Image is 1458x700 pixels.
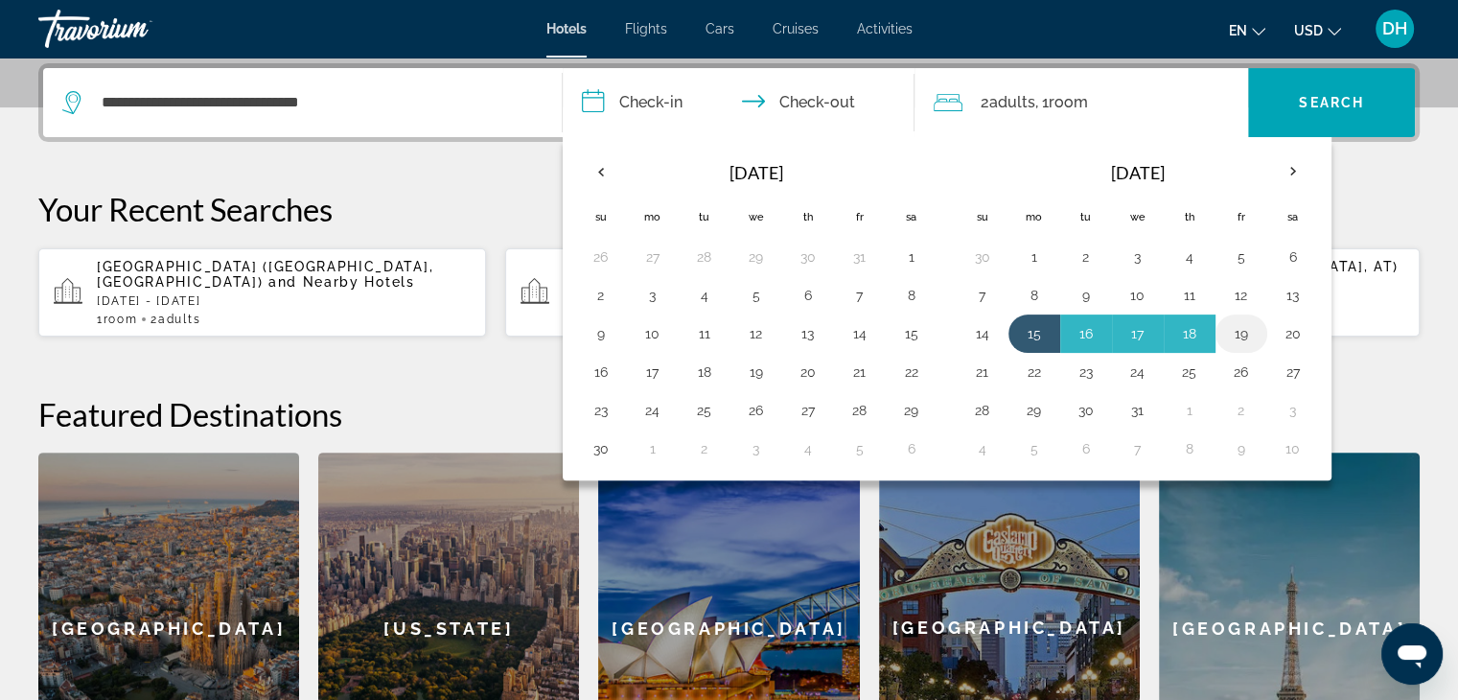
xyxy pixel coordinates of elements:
button: Day 28 [689,244,720,270]
th: [DATE] [627,150,886,196]
button: Day 13 [1278,282,1308,309]
button: Day 11 [1174,282,1205,309]
button: Day 31 [1122,397,1153,424]
span: and Nearby Hotels [268,274,415,290]
button: Day 18 [689,359,720,385]
button: Day 26 [586,244,616,270]
p: Your Recent Searches [38,190,1420,228]
button: Search [1248,68,1415,137]
button: Day 8 [896,282,927,309]
button: Day 6 [896,435,927,462]
button: Day 12 [1226,282,1257,309]
button: Day 24 [1122,359,1153,385]
button: Day 26 [741,397,772,424]
span: Activities [857,21,913,36]
button: Day 20 [1278,320,1308,347]
button: Day 6 [1071,435,1101,462]
button: Day 11 [689,320,720,347]
button: Day 7 [967,282,998,309]
button: Day 6 [1278,244,1308,270]
button: Day 1 [1019,244,1050,270]
button: Day 28 [845,397,875,424]
button: Day 20 [793,359,823,385]
button: Day 8 [1019,282,1050,309]
button: [GEOGRAPHIC_DATA] ([GEOGRAPHIC_DATA], [GEOGRAPHIC_DATA]) and Nearby Hotels[DATE] - [DATE]1Room2Ad... [38,247,486,338]
span: Room [1048,93,1087,111]
button: Day 14 [967,320,998,347]
button: Day 5 [845,435,875,462]
button: Day 19 [1226,320,1257,347]
button: Day 2 [1071,244,1101,270]
span: en [1229,23,1247,38]
button: Day 17 [1122,320,1153,347]
button: Day 14 [845,320,875,347]
button: Day 25 [689,397,720,424]
span: [GEOGRAPHIC_DATA] ([GEOGRAPHIC_DATA], [GEOGRAPHIC_DATA]) [97,259,433,290]
th: [DATE] [1008,150,1267,196]
button: Day 16 [586,359,616,385]
button: Day 30 [967,244,998,270]
span: Search [1299,95,1364,110]
button: Day 23 [1071,359,1101,385]
button: Day 1 [637,435,668,462]
button: Day 25 [1174,359,1205,385]
div: Search widget [43,68,1415,137]
button: Previous month [575,150,627,194]
button: Day 1 [896,244,927,270]
button: Day 22 [1019,359,1050,385]
button: Day 17 [637,359,668,385]
button: Day 24 [637,397,668,424]
button: Day 4 [689,282,720,309]
button: Day 10 [1278,435,1308,462]
button: Change language [1229,16,1265,44]
button: Day 18 [1174,320,1205,347]
button: Day 30 [1071,397,1101,424]
button: Day 29 [1019,397,1050,424]
button: Day 7 [845,282,875,309]
button: Day 21 [967,359,998,385]
button: Day 12 [741,320,772,347]
button: Day 1 [1174,397,1205,424]
span: Adults [158,313,200,326]
span: 2 [980,89,1034,116]
button: Day 3 [1278,397,1308,424]
button: Day 4 [967,435,998,462]
button: User Menu [1370,9,1420,49]
a: Hotels [546,21,587,36]
button: Day 7 [1122,435,1153,462]
button: Day 27 [793,397,823,424]
iframe: Button to launch messaging window [1381,623,1443,685]
button: Check in and out dates [563,68,915,137]
button: Day 2 [689,435,720,462]
a: Travorium [38,4,230,54]
button: Day 5 [1019,435,1050,462]
button: Day 5 [741,282,772,309]
button: Day 4 [793,435,823,462]
a: Cruises [773,21,819,36]
span: 1 [97,313,137,326]
button: Day 27 [637,244,668,270]
button: Day 28 [967,397,998,424]
button: Day 27 [1278,359,1308,385]
button: Day 30 [793,244,823,270]
p: [DATE] - [DATE] [97,294,471,308]
button: Travelers: 2 adults, 0 children [914,68,1248,137]
button: Day 3 [741,435,772,462]
button: Day 29 [741,244,772,270]
span: DH [1382,19,1407,38]
button: Day 10 [637,320,668,347]
button: [GEOGRAPHIC_DATA] ([GEOGRAPHIC_DATA], [GEOGRAPHIC_DATA]) and Nearby Hotels[DATE] - [DATE]1Room2Ad... [505,247,953,338]
button: Day 3 [637,282,668,309]
a: Cars [706,21,734,36]
a: Flights [625,21,667,36]
button: Day 10 [1122,282,1153,309]
button: Day 2 [1226,397,1257,424]
span: Room [104,313,138,326]
button: Day 13 [793,320,823,347]
button: Day 9 [1226,435,1257,462]
button: Day 31 [845,244,875,270]
button: Day 3 [1122,244,1153,270]
button: Day 29 [896,397,927,424]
